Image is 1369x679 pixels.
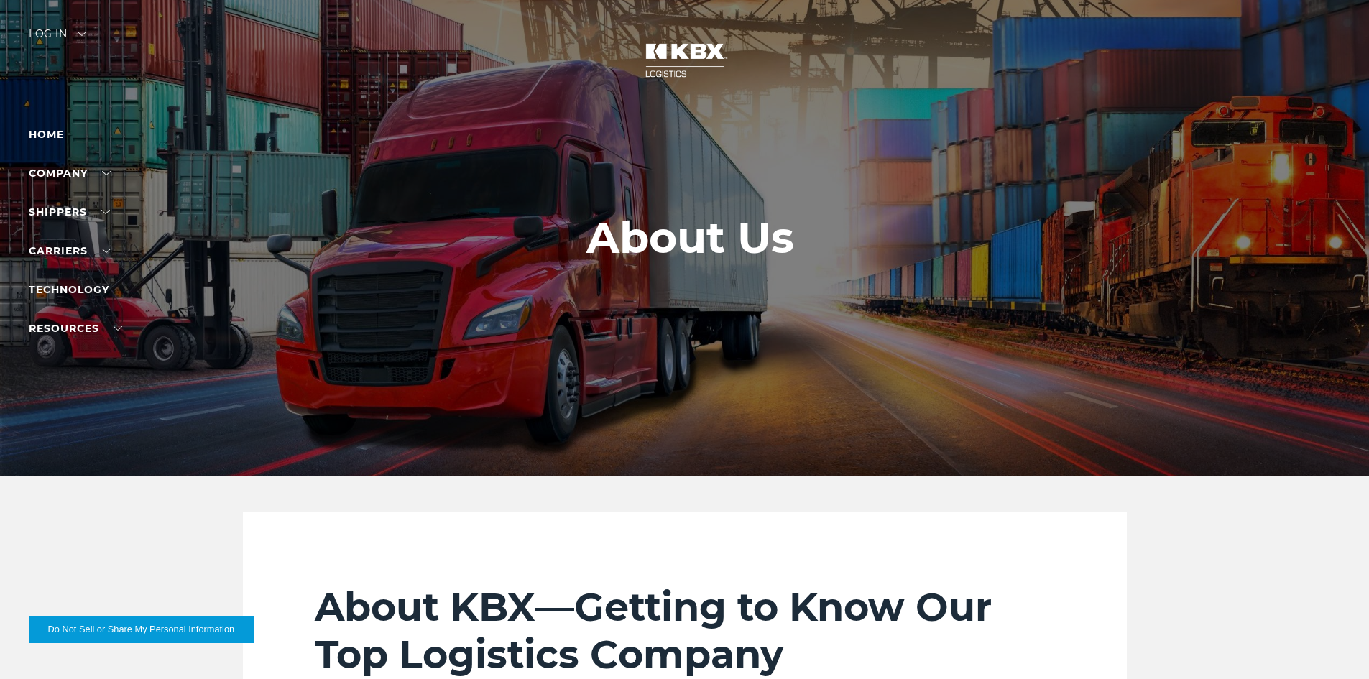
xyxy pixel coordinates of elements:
a: Company [29,167,111,180]
a: SHIPPERS [29,205,110,218]
button: Do Not Sell or Share My Personal Information [29,616,254,643]
a: Technology [29,283,109,296]
a: RESOURCES [29,322,122,335]
div: Log in [29,29,86,50]
h1: About Us [586,213,794,262]
img: arrow [78,32,86,36]
h2: About KBX—Getting to Know Our Top Logistics Company [315,583,1055,678]
a: Home [29,128,64,141]
a: Carriers [29,244,111,257]
img: kbx logo [631,29,739,92]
